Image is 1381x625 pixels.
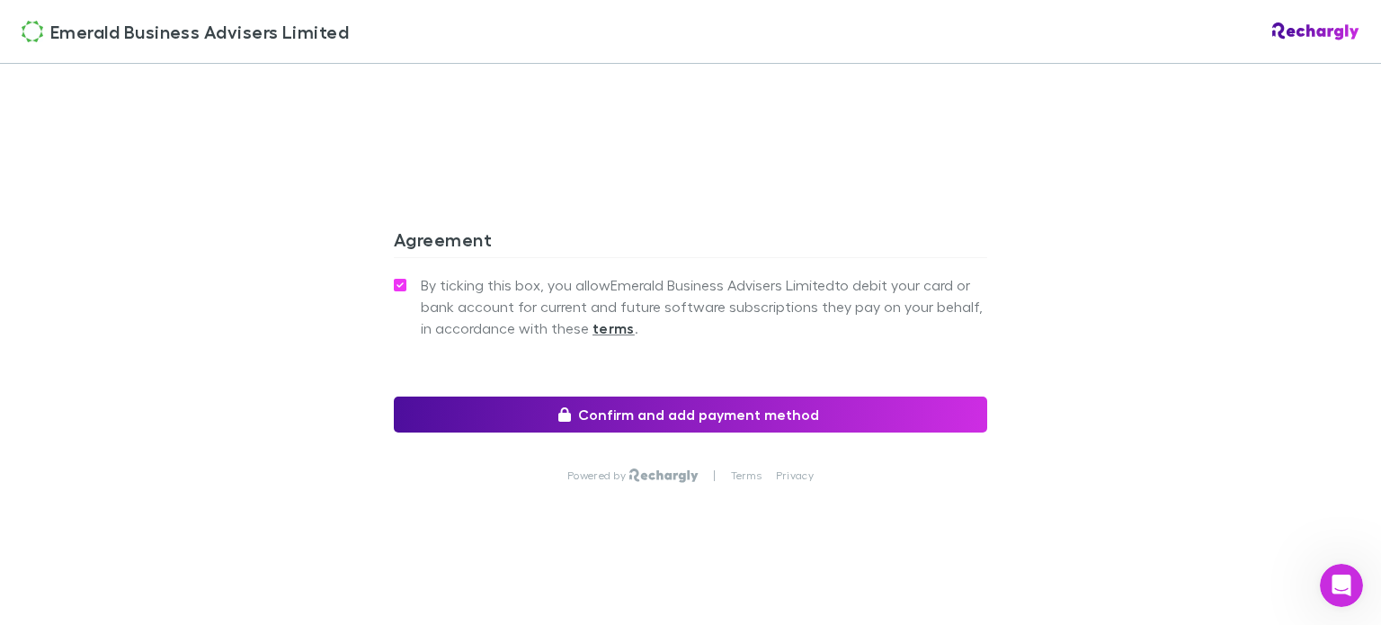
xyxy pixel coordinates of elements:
[592,319,635,337] strong: terms
[713,469,716,483] p: |
[50,18,349,45] span: Emerald Business Advisers Limited
[776,469,814,483] a: Privacy
[629,469,699,483] img: Rechargly Logo
[1320,564,1363,607] iframe: Intercom live chat
[421,274,987,339] span: By ticking this box, you allow Emerald Business Advisers Limited to debit your card or bank accou...
[567,469,629,483] p: Powered by
[731,469,762,483] a: Terms
[394,228,987,257] h3: Agreement
[394,397,987,433] button: Confirm and add payment method
[1272,22,1359,40] img: Rechargly Logo
[22,21,43,42] img: Emerald Business Advisers Limited's Logo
